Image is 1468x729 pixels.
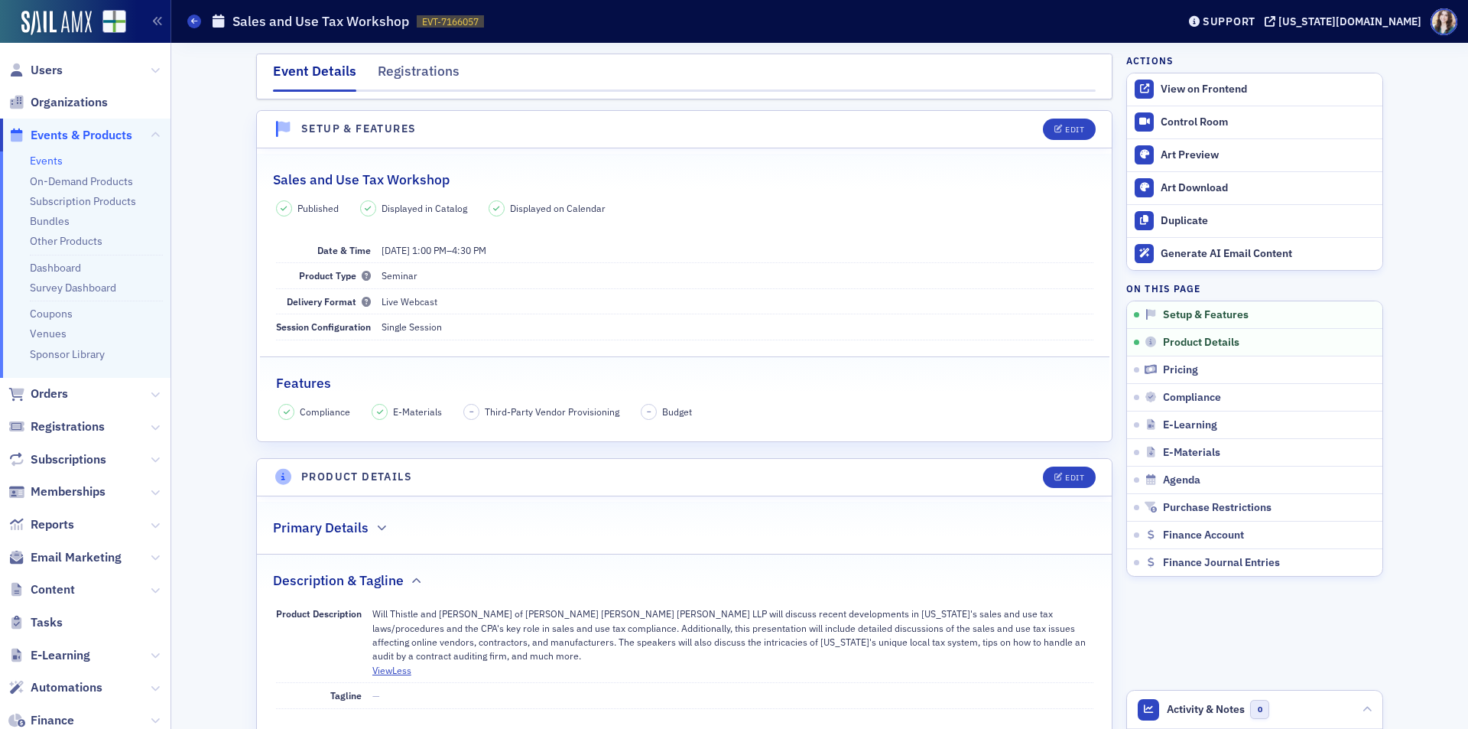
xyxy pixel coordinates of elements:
a: Automations [8,679,102,696]
div: Edit [1065,474,1084,482]
time: 1:00 PM [412,244,447,256]
a: Orders [8,386,68,402]
a: Coupons [30,307,73,321]
a: Subscriptions [8,451,106,468]
span: Product Description [276,607,362,620]
a: Tasks [8,614,63,631]
a: Reports [8,516,74,533]
div: Event Details [273,61,356,92]
div: View on Frontend [1161,83,1375,96]
span: – [647,406,651,417]
span: Third-Party Vendor Provisioning [485,405,619,418]
span: E-Learning [31,647,90,664]
span: E-Materials [1163,446,1220,460]
span: Product Type [299,269,371,282]
span: Activity & Notes [1167,701,1245,718]
span: Reports [31,516,74,533]
span: Finance Journal Entries [1163,556,1280,570]
a: Email Marketing [8,549,122,566]
span: Profile [1431,8,1457,35]
a: View on Frontend [1127,73,1382,106]
h4: On this page [1126,282,1383,295]
span: Product Details [1163,336,1239,350]
a: Events & Products [8,127,132,144]
span: — [372,689,380,701]
a: Events [30,154,63,168]
a: Registrations [8,418,105,435]
button: Duplicate [1127,204,1382,237]
span: Setup & Features [1163,308,1249,322]
span: Live Webcast [382,295,437,308]
img: SailAMX [21,11,92,35]
span: Agenda [1163,474,1200,487]
button: ViewLess [372,663,411,677]
span: Organizations [31,94,108,111]
h4: Product Details [301,469,412,485]
button: [US_STATE][DOMAIN_NAME] [1265,16,1427,27]
span: Displayed in Catalog [382,201,467,215]
span: E-Materials [393,405,442,418]
div: Duplicate [1161,214,1375,228]
span: Tasks [31,614,63,631]
span: E-Learning [1163,418,1217,432]
span: Compliance [1163,391,1221,405]
div: Art Preview [1161,148,1375,162]
span: Users [31,62,63,79]
a: Sponsor Library [30,347,105,361]
span: Compliance [300,405,350,418]
span: EVT-7166057 [422,15,479,28]
span: Automations [31,679,102,696]
span: Budget [662,405,692,418]
h4: Setup & Features [301,121,416,137]
span: Memberships [31,483,106,500]
span: – [469,406,474,417]
div: Edit [1065,125,1084,134]
span: Session Configuration [276,321,371,333]
a: E-Learning [8,647,90,664]
div: Generate AI Email Content [1161,247,1375,261]
a: Memberships [8,483,106,500]
a: Art Preview [1127,138,1382,171]
a: Organizations [8,94,108,111]
span: – [382,244,486,256]
a: Subscription Products [30,194,136,208]
span: [DATE] [382,244,410,256]
span: Subscriptions [31,451,106,468]
span: Purchase Restrictions [1163,501,1272,515]
a: Control Room [1127,106,1382,138]
span: Email Marketing [31,549,122,566]
a: Users [8,62,63,79]
button: Edit [1043,119,1096,140]
a: View Homepage [92,10,126,36]
span: Finance [31,712,74,729]
a: Other Products [30,234,102,248]
h2: Features [276,373,331,393]
span: Pricing [1163,363,1198,377]
time: 4:30 PM [452,244,486,256]
h2: Description & Tagline [273,571,404,591]
a: Survey Dashboard [30,281,116,295]
a: On-Demand Products [30,174,133,188]
h4: Actions [1126,54,1174,67]
div: Art Download [1161,181,1375,195]
span: Published [297,201,339,215]
span: Registrations [31,418,105,435]
span: 0 [1250,700,1269,719]
span: Tagline [330,689,362,701]
h2: Primary Details [273,518,369,538]
a: Venues [30,327,67,340]
div: Support [1203,15,1255,28]
span: Date & Time [317,244,371,256]
a: Art Download [1127,171,1382,204]
span: Displayed on Calendar [510,201,606,215]
div: Registrations [378,61,460,89]
span: Events & Products [31,127,132,144]
button: Generate AI Email Content [1127,237,1382,270]
span: Seminar [382,269,417,282]
p: Will Thistle and [PERSON_NAME] of [PERSON_NAME] [PERSON_NAME] [PERSON_NAME] LLP will discuss rece... [372,607,1093,663]
a: Dashboard [30,261,81,275]
span: Orders [31,386,68,402]
div: Control Room [1161,116,1375,129]
span: Single Session [382,321,442,333]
